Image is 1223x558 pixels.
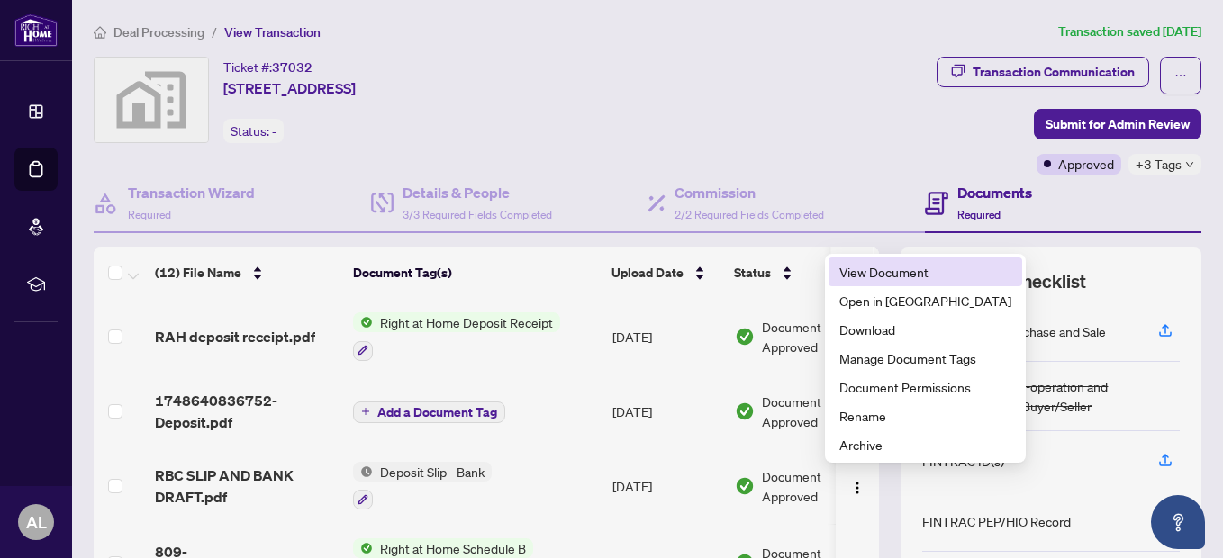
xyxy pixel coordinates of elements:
span: Document Approved [762,391,874,431]
img: svg%3e [95,58,208,142]
span: +3 Tags [1136,154,1182,175]
span: RAH deposit receipt.pdf [155,326,315,347]
span: Rename [839,406,1011,426]
th: Upload Date [604,247,727,298]
button: Add a Document Tag [353,400,505,423]
span: plus [361,407,370,416]
span: home [94,26,106,39]
span: (12) File Name [155,263,241,283]
span: RBC SLIP AND BANK DRAFT.pdf [155,464,339,508]
button: Submit for Admin Review [1034,109,1201,139]
span: Open in [GEOGRAPHIC_DATA] [839,291,1011,310]
span: [STREET_ADDRESS] [223,77,356,99]
span: Required [128,208,171,221]
th: Status [727,247,880,298]
span: Deposit Slip - Bank [373,462,492,481]
span: ellipsis [1174,69,1187,82]
div: FINTRAC PEP/HIO Record [922,511,1071,531]
h4: Transaction Wizard [128,182,255,203]
span: 3/3 Required Fields Completed [403,208,552,221]
li: / [212,22,217,42]
span: Right at Home Schedule B [373,538,533,558]
span: 37032 [272,59,313,76]
button: Status IconDeposit Slip - Bank [353,462,492,510]
span: Submit for Admin Review [1046,110,1190,139]
span: Document Approved [762,466,874,506]
div: Confirmation of Co-operation and Representation—Buyer/Seller [922,376,1180,416]
div: Status: [223,119,284,143]
span: Approved [1058,154,1114,174]
img: Status Icon [353,538,373,558]
img: Document Status [735,327,755,346]
img: Status Icon [353,312,373,332]
span: View Document [839,262,1011,282]
article: Transaction saved [DATE] [1058,22,1201,42]
h4: Documents [957,182,1032,203]
span: Status [734,263,771,283]
span: Document Permissions [839,377,1011,397]
span: Download [839,319,1011,339]
th: (12) File Name [148,247,346,298]
div: Transaction Communication [973,58,1135,86]
span: Add a Document Tag [377,406,497,418]
button: Add a Document Tag [353,401,505,423]
h4: Commission [675,182,824,203]
img: Document Status [735,401,755,421]
span: - [272,123,276,139]
button: Logo [843,472,872,500]
span: AL [26,509,47,535]
img: Document Status [735,476,755,496]
span: Manage Document Tags [839,348,1011,368]
span: Deal Processing [113,24,204,40]
span: Required [957,208,1001,221]
th: Document Tag(s) [346,247,604,298]
td: [DATE] [605,375,728,447]
button: Open asap [1151,495,1205,549]
img: Status Icon [353,462,373,481]
div: Ticket #: [223,57,313,77]
td: [DATE] [605,447,728,525]
button: Status IconRight at Home Deposit Receipt [353,312,560,361]
img: Logo [850,481,865,495]
span: 2/2 Required Fields Completed [675,208,824,221]
td: [DATE] [605,298,728,375]
span: 1748640836752-Deposit.pdf [155,390,339,433]
h4: Details & People [403,182,552,203]
button: Transaction Communication [937,57,1149,87]
img: logo [14,13,58,47]
span: View Transaction [224,24,321,40]
span: Archive [839,435,1011,454]
span: Right at Home Deposit Receipt [373,312,560,332]
span: Upload Date [611,263,684,283]
span: down [1185,160,1194,169]
span: Document Approved [762,317,874,356]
